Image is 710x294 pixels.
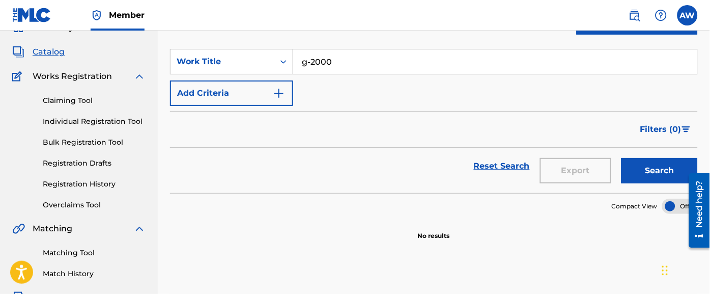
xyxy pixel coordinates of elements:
[133,70,146,83] img: expand
[12,223,25,235] img: Matching
[12,21,74,34] a: SummarySummary
[43,137,146,148] a: Bulk Registration Tool
[133,223,146,235] img: expand
[659,245,710,294] iframe: Chat Widget
[109,9,145,21] span: Member
[273,87,285,99] img: 9d2ae6d4665cec9f34b9.svg
[91,9,103,21] img: Top Rightsholder
[43,158,146,169] a: Registration Drafts
[12,70,25,83] img: Works Registration
[677,5,698,25] div: User Menu
[655,9,667,21] img: help
[33,223,72,235] span: Matching
[634,117,698,142] button: Filters (0)
[170,49,698,193] form: Search Form
[43,95,146,106] a: Claiming Tool
[43,179,146,190] a: Registration History
[33,70,112,83] span: Works Registration
[624,5,645,25] a: Public Search
[12,46,65,58] a: CatalogCatalog
[12,46,24,58] img: Catalog
[662,255,668,286] div: Drag
[43,200,146,210] a: Overclaims Tool
[629,9,641,21] img: search
[418,219,450,240] p: No results
[43,269,146,279] a: Match History
[640,123,681,136] span: Filters ( 0 )
[12,8,51,22] img: MLC Logo
[43,248,146,258] a: Matching Tool
[177,56,268,68] div: Work Title
[612,202,658,211] span: Compact View
[621,158,698,183] button: Search
[682,126,691,132] img: filter
[33,46,65,58] span: Catalog
[170,81,293,106] button: Add Criteria
[43,116,146,127] a: Individual Registration Tool
[651,5,671,25] div: Help
[469,155,535,177] a: Reset Search
[681,169,710,251] iframe: Resource Center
